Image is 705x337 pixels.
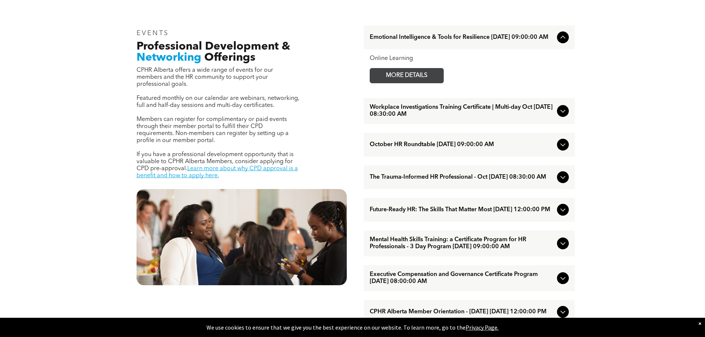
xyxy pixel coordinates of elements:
[370,271,554,285] span: Executive Compensation and Governance Certificate Program [DATE] 08:00:00 AM
[370,236,554,250] span: Mental Health Skills Training: a Certificate Program for HR Professionals - 3 Day Program [DATE] ...
[137,166,298,179] a: Learn more about why CPD approval is a benefit and how to apply here.
[137,67,273,87] span: CPHR Alberta offers a wide range of events for our members and the HR community to support your p...
[370,174,554,181] span: The Trauma-Informed HR Professional - Oct [DATE] 08:30:00 AM
[137,95,299,108] span: Featured monthly on our calendar are webinars, networking, full and half-day sessions and multi-d...
[466,324,498,331] a: Privacy Page.
[137,117,289,144] span: Members can register for complimentary or paid events through their member portal to fulfill thei...
[370,68,444,83] a: MORE DETAILS
[370,206,554,213] span: Future-Ready HR: The Skills That Matter Most [DATE] 12:00:00 PM
[698,320,701,327] div: Dismiss notification
[370,34,554,41] span: Emotional Intelligence & Tools for Resilience [DATE] 09:00:00 AM
[137,41,290,52] span: Professional Development &
[377,68,436,83] span: MORE DETAILS
[370,309,554,316] span: CPHR Alberta Member Orientation - [DATE] [DATE] 12:00:00 PM
[137,52,201,63] span: Networking
[137,30,169,37] span: EVENTS
[370,104,554,118] span: Workplace Investigations Training Certificate | Multi-day Oct [DATE] 08:30:00 AM
[370,141,554,148] span: October HR Roundtable [DATE] 09:00:00 AM
[370,55,569,62] div: Online Learning
[204,52,255,63] span: Offerings
[137,152,293,172] span: If you have a professional development opportunity that is valuable to CPHR Alberta Members, cons...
